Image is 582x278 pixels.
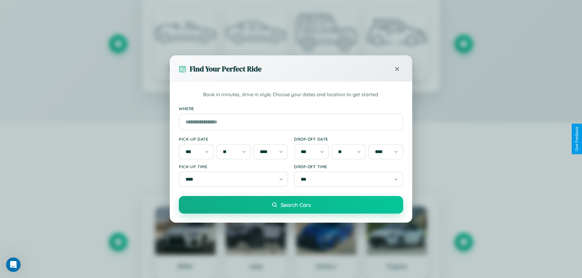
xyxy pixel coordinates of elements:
label: Where [179,106,403,111]
h3: Find Your Perfect Ride [190,64,262,74]
label: Drop-off Date [294,136,403,142]
button: Search Cars [179,196,403,214]
label: Pick-up Time [179,164,288,169]
span: Search Cars [281,201,311,208]
p: Book in minutes, drive in style. Choose your dates and location to get started. [179,91,403,99]
label: Drop-off Time [294,164,403,169]
label: Pick-up Date [179,136,288,142]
